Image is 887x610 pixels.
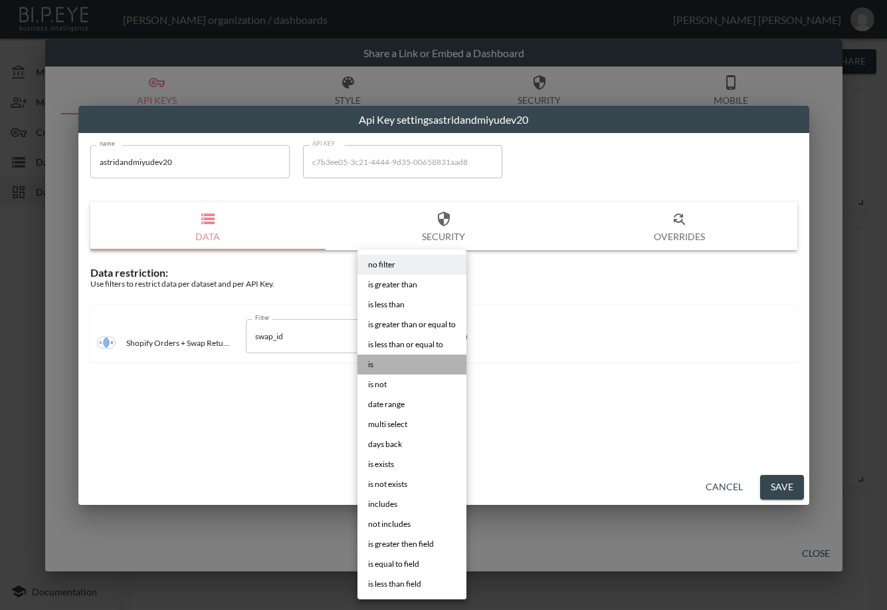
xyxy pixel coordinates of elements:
span: is greater then field [368,538,434,550]
span: days back [368,438,402,450]
span: is less than or equal to [368,339,443,351]
span: is not exists [368,478,407,490]
span: is greater than [368,279,417,291]
span: includes [368,498,397,510]
span: date range [368,398,405,410]
span: is greater than or equal to [368,319,456,331]
span: multi select [368,418,407,430]
span: is less than field [368,578,421,590]
span: is not [368,379,387,390]
span: no filter [368,259,395,271]
span: is less than [368,299,405,311]
span: is exists [368,458,394,470]
span: is equal to field [368,558,419,570]
span: not includes [368,518,411,530]
span: is [368,359,373,371]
